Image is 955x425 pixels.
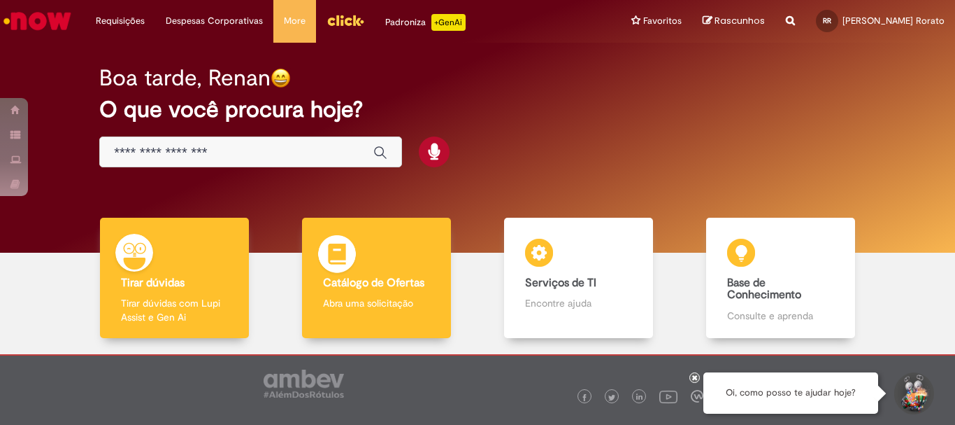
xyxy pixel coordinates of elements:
[608,394,615,401] img: logo_footer_twitter.png
[823,16,831,25] span: RR
[659,387,677,405] img: logo_footer_youtube.png
[385,14,466,31] div: Padroniza
[643,14,682,28] span: Favoritos
[323,296,429,310] p: Abra uma solicitação
[525,276,596,290] b: Serviços de TI
[275,218,477,339] a: Catálogo de Ofertas Abra uma solicitação
[326,10,364,31] img: click_logo_yellow_360x200.png
[691,390,703,403] img: logo_footer_workplace.png
[284,14,306,28] span: More
[892,372,934,414] button: Iniciar Conversa de Suporte
[271,68,291,88] img: happy-face.png
[99,66,271,90] h2: Boa tarde, Renan
[73,218,275,339] a: Tirar dúvidas Tirar dúvidas com Lupi Assist e Gen Ai
[842,15,945,27] span: [PERSON_NAME] Rorato
[121,276,185,290] b: Tirar dúvidas
[703,372,878,414] div: Oi, como posso te ajudar hoje?
[96,14,145,28] span: Requisições
[727,309,833,323] p: Consulte e aprenda
[264,370,344,398] img: logo_footer_ambev_rotulo_gray.png
[715,14,765,27] span: Rascunhos
[431,14,466,31] p: +GenAi
[99,97,856,122] h2: O que você procura hoje?
[121,296,227,324] p: Tirar dúvidas com Lupi Assist e Gen Ai
[703,15,765,28] a: Rascunhos
[477,218,680,339] a: Serviços de TI Encontre ajuda
[727,276,801,302] b: Base de Conhecimento
[581,394,588,401] img: logo_footer_facebook.png
[1,7,73,35] img: ServiceNow
[680,218,882,339] a: Base de Conhecimento Consulte e aprenda
[525,296,631,310] p: Encontre ajuda
[636,393,643,402] img: logo_footer_linkedin.png
[323,276,424,290] b: Catálogo de Ofertas
[166,14,263,28] span: Despesas Corporativas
